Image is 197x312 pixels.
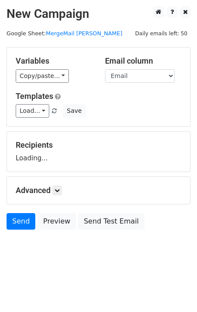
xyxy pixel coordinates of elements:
[16,140,181,150] h5: Recipients
[132,30,190,37] a: Daily emails left: 50
[16,92,53,101] a: Templates
[37,213,76,230] a: Preview
[16,69,69,83] a: Copy/paste...
[132,29,190,38] span: Daily emails left: 50
[78,213,144,230] a: Send Test Email
[46,30,122,37] a: MergeMail [PERSON_NAME]
[16,186,181,195] h5: Advanced
[7,7,190,21] h2: New Campaign
[7,213,35,230] a: Send
[105,56,181,66] h5: Email column
[16,104,49,118] a: Load...
[7,30,122,37] small: Google Sheet:
[63,104,85,118] button: Save
[153,270,197,312] iframe: Chat Widget
[16,140,181,163] div: Loading...
[16,56,92,66] h5: Variables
